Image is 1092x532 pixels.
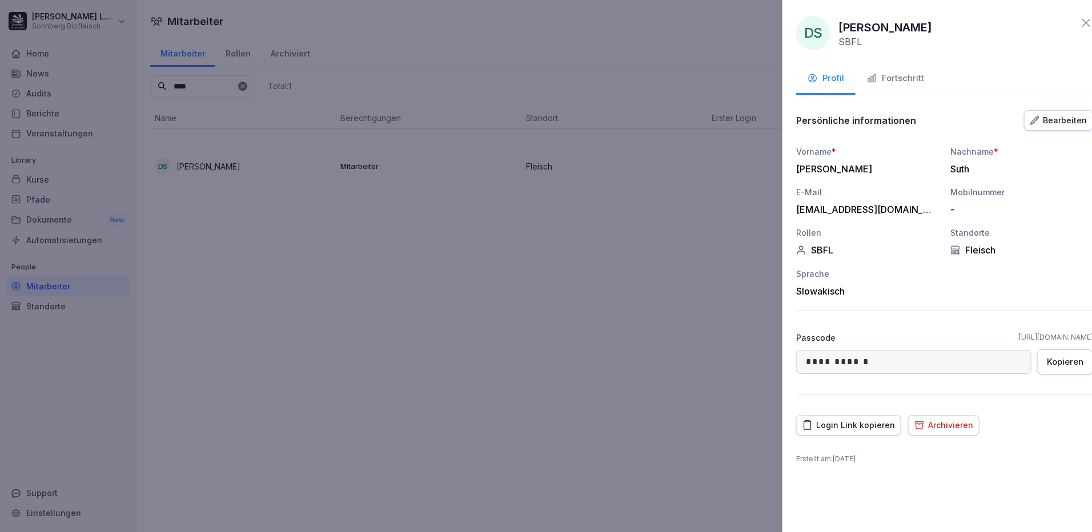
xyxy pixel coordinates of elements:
div: - [950,204,1087,215]
p: [PERSON_NAME] [838,19,932,36]
div: DS [796,16,830,50]
div: Vorname [796,146,939,158]
div: [EMAIL_ADDRESS][DOMAIN_NAME] [796,204,933,215]
div: Profil [808,72,844,85]
p: Passcode [796,332,836,344]
p: Persönliche informationen [796,115,916,126]
div: Login Link kopieren [802,419,895,432]
p: SBFL [838,36,862,47]
div: Rollen [796,227,939,239]
div: Archivieren [914,419,973,432]
div: E-Mail [796,186,939,198]
div: Suth [950,163,1087,175]
button: Login Link kopieren [796,415,901,436]
button: Fortschritt [856,64,936,95]
div: Sprache [796,268,939,280]
div: SBFL [796,244,939,256]
div: Kopieren [1047,356,1083,368]
div: Slowakisch [796,285,939,297]
button: Archivieren [908,415,979,436]
div: [PERSON_NAME] [796,163,933,175]
button: Profil [796,64,856,95]
div: Bearbeiten [1030,114,1087,127]
div: Fortschritt [867,72,924,85]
